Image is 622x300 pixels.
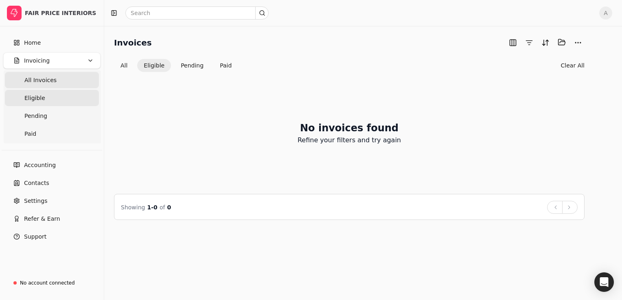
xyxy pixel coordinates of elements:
span: Contacts [24,179,49,187]
span: Home [24,39,41,47]
h2: No invoices found [300,121,399,135]
span: All Invoices [24,76,57,85]
button: More [572,36,585,49]
span: of [160,204,165,211]
button: Refer & Earn [3,211,101,227]
a: All Invoices [5,72,99,88]
span: Eligible [24,94,45,102]
button: Sort [539,36,552,49]
span: Support [24,233,46,241]
span: 1 - 0 [147,204,158,211]
button: Pending [174,59,210,72]
button: A [599,7,612,20]
a: No account connected [3,276,101,290]
a: Accounting [3,157,101,173]
a: Contacts [3,175,101,191]
button: Clear All [561,59,585,72]
button: All [114,59,134,72]
a: Pending [5,108,99,124]
a: Settings [3,193,101,209]
div: Invoice filter options [114,59,238,72]
span: Pending [24,112,47,120]
p: Refine your filters and try again [298,135,401,145]
div: No account connected [20,279,75,287]
button: Batch (0) [555,36,568,49]
input: Search [125,7,269,20]
a: Home [3,35,101,51]
span: Invoicing [24,57,50,65]
span: 0 [167,204,171,211]
div: Open Intercom Messenger [594,272,614,292]
button: Paid [213,59,238,72]
span: Paid [24,130,36,138]
button: Eligible [137,59,171,72]
a: Paid [5,126,99,142]
button: Invoicing [3,52,101,69]
div: FAIR PRICE INTERIORS [25,9,97,17]
button: Support [3,228,101,245]
span: Accounting [24,161,56,170]
span: Showing [121,204,145,211]
h2: Invoices [114,36,152,49]
a: Eligible [5,90,99,106]
span: Settings [24,197,47,205]
span: Refer & Earn [24,215,60,223]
